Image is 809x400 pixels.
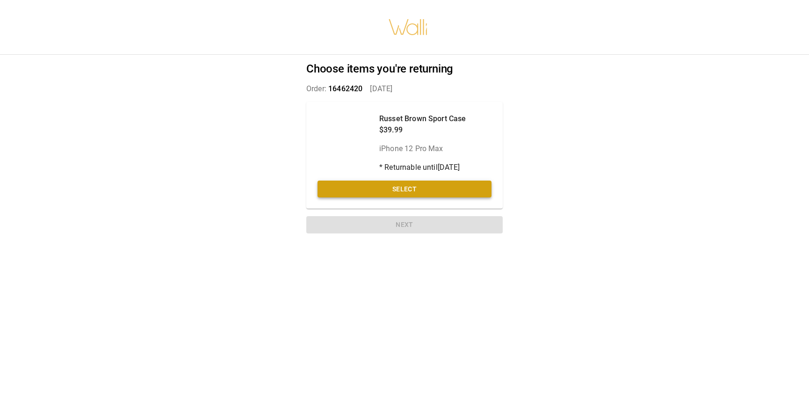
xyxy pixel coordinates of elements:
[388,7,428,47] img: walli-inc.myshopify.com
[379,124,466,136] p: $39.99
[306,62,503,76] h2: Choose items you're returning
[328,84,362,93] span: 16462420
[318,181,491,198] button: Select
[379,113,466,124] p: Russet Brown Sport Case
[379,143,466,154] p: iPhone 12 Pro Max
[379,162,466,173] p: * Returnable until [DATE]
[306,83,503,95] p: Order: [DATE]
